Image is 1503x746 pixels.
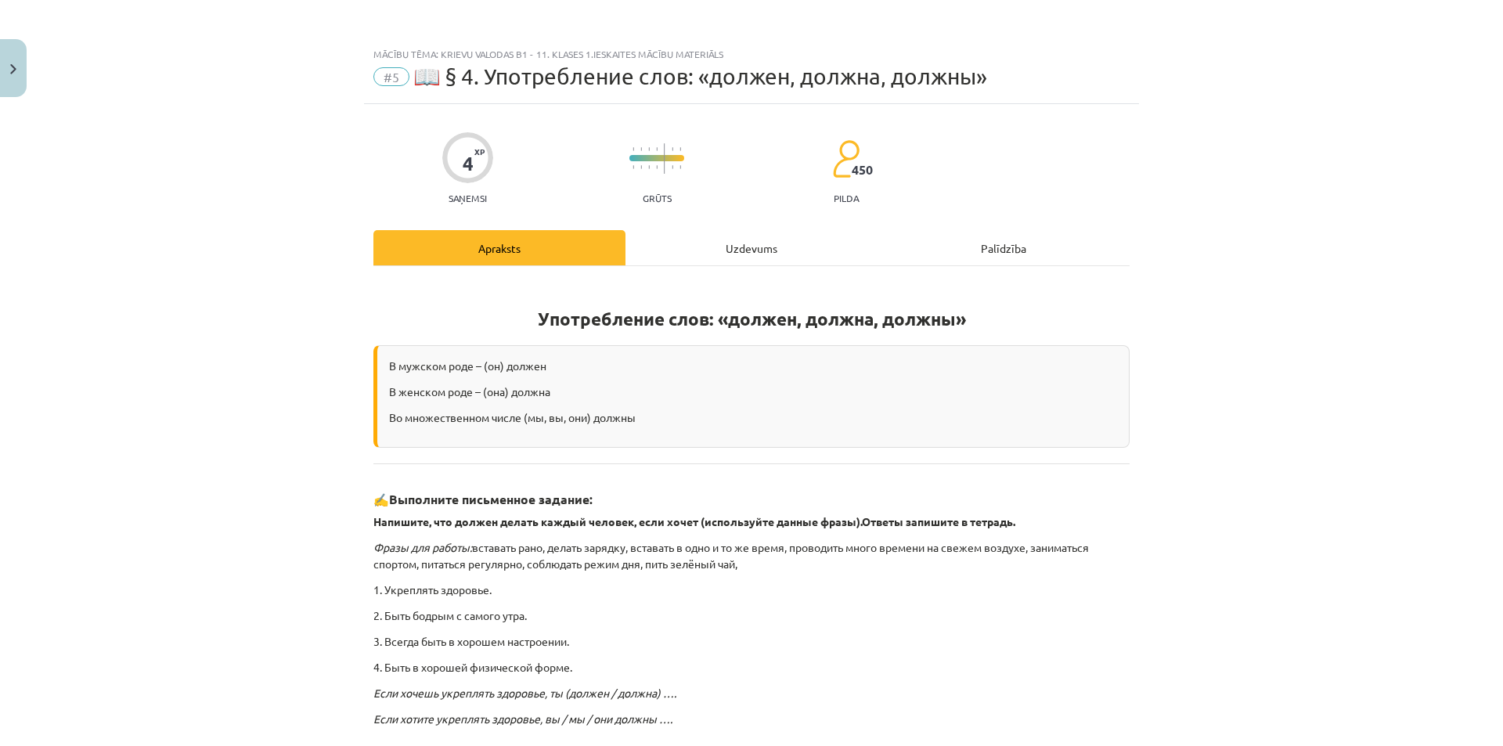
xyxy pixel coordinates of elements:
[633,147,634,151] img: icon-short-line-57e1e144782c952c97e751825c79c345078a6d821885a25fce030b3d8c18986b.svg
[538,308,966,330] strong: Употребление слов: «должен, должна, должны»
[648,165,650,169] img: icon-short-line-57e1e144782c952c97e751825c79c345078a6d821885a25fce030b3d8c18986b.svg
[442,193,493,204] p: Saņemsi
[373,686,676,700] i: Если хочешь укреплять здоровье, ты (должен / должна) ….
[862,514,1015,528] strong: Ответы запишите в тетрадь.
[389,491,593,507] strong: Выполните письменное задание:
[373,67,409,86] span: #5
[373,230,625,265] div: Apraksts
[389,384,1117,400] p: В женском роде – (она) должна
[463,153,474,175] div: 4
[474,147,485,156] span: XP
[832,139,860,178] img: students-c634bb4e5e11cddfef0936a35e636f08e4e9abd3cc4e673bd6f9a4125e45ecb1.svg
[373,514,862,528] b: Напишите, что должен делать каждый человек, если хочет (используйте данные фразы).
[625,230,878,265] div: Uzdevums
[373,633,1130,650] p: 3. Всегда быть в хорошем настроении.
[664,143,665,174] img: icon-long-line-d9ea69661e0d244f92f715978eff75569469978d946b2353a9bb055b3ed8787d.svg
[633,165,634,169] img: icon-short-line-57e1e144782c952c97e751825c79c345078a6d821885a25fce030b3d8c18986b.svg
[679,147,681,151] img: icon-short-line-57e1e144782c952c97e751825c79c345078a6d821885a25fce030b3d8c18986b.svg
[373,480,1130,509] h3: ✍️
[656,147,658,151] img: icon-short-line-57e1e144782c952c97e751825c79c345078a6d821885a25fce030b3d8c18986b.svg
[643,193,672,204] p: Grūts
[10,64,16,74] img: icon-close-lesson-0947bae3869378f0d4975bcd49f059093ad1ed9edebbc8119c70593378902aed.svg
[640,165,642,169] img: icon-short-line-57e1e144782c952c97e751825c79c345078a6d821885a25fce030b3d8c18986b.svg
[672,165,673,169] img: icon-short-line-57e1e144782c952c97e751825c79c345078a6d821885a25fce030b3d8c18986b.svg
[413,63,987,89] span: 📖 § 4. Употребление слов: «должен, должна, должны»
[640,147,642,151] img: icon-short-line-57e1e144782c952c97e751825c79c345078a6d821885a25fce030b3d8c18986b.svg
[672,147,673,151] img: icon-short-line-57e1e144782c952c97e751825c79c345078a6d821885a25fce030b3d8c18986b.svg
[648,147,650,151] img: icon-short-line-57e1e144782c952c97e751825c79c345078a6d821885a25fce030b3d8c18986b.svg
[852,163,873,177] span: 450
[373,659,1130,676] p: 4. Быть в хорошей физической форме.
[656,165,658,169] img: icon-short-line-57e1e144782c952c97e751825c79c345078a6d821885a25fce030b3d8c18986b.svg
[373,540,472,554] i: Фразы для работы:
[373,49,1130,59] div: Mācību tēma: Krievu valodas b1 - 11. klases 1.ieskaites mācību materiāls
[878,230,1130,265] div: Palīdzība
[679,165,681,169] img: icon-short-line-57e1e144782c952c97e751825c79c345078a6d821885a25fce030b3d8c18986b.svg
[373,712,672,726] i: Если хотите укреплять здоровье, вы / мы / они должны ….
[389,409,1117,426] p: Во множественном числе (мы, вы, они) должны
[389,358,1117,374] p: В мужском роде – (он) должен
[373,539,1130,572] p: вставать рано, делать зарядку, вставать в одно и то же время, проводить много времени на свежем в...
[834,193,859,204] p: pilda
[373,607,1130,624] p: 2. Быть бодрым с самого утра.
[373,582,1130,598] p: 1. Укреплять здоровье.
